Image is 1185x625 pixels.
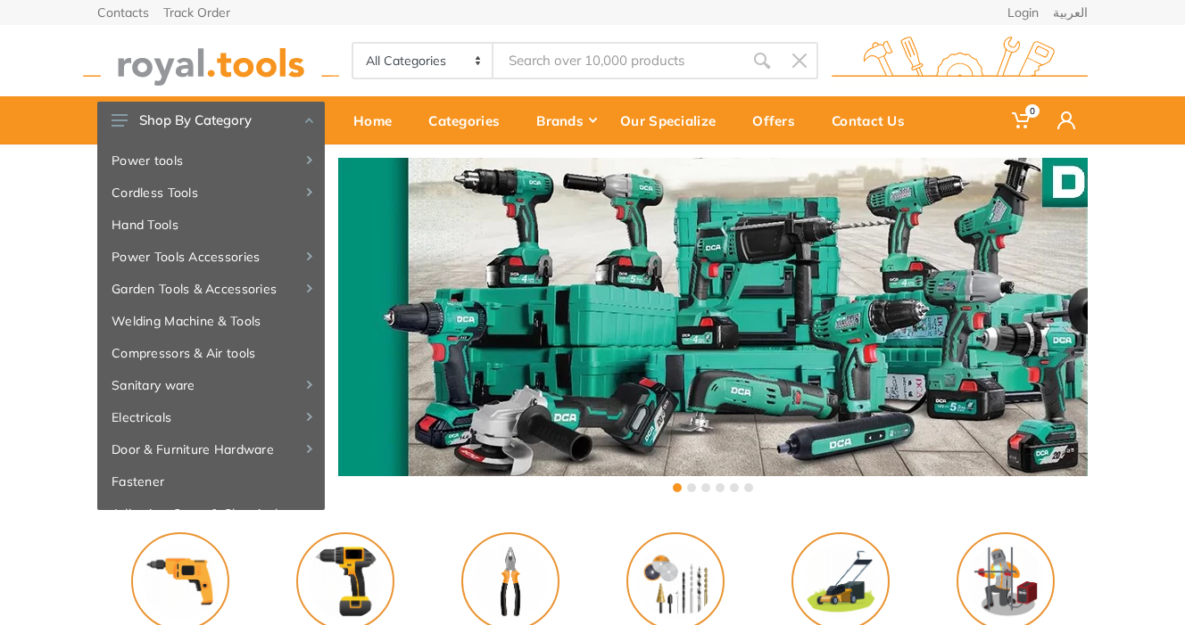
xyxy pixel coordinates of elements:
[832,37,1088,86] img: royal.tools Logo
[97,337,325,369] a: Compressors & Air tools
[740,96,819,144] a: Offers
[97,401,325,433] a: Electricals
[341,96,416,144] a: Home
[416,96,524,144] a: Categories
[416,102,524,139] div: Categories
[819,96,929,144] a: Contact Us
[97,273,325,305] a: Garden Tools & Accessories
[83,37,339,86] img: royal.tools Logo
[608,96,740,144] a: Our Specialize
[97,241,325,273] a: Power Tools Accessories
[97,465,325,498] a: Fastener
[163,6,230,19] a: Track Order
[341,102,416,139] div: Home
[493,42,743,79] input: Site search
[97,433,325,465] a: Door & Furniture Hardware
[97,6,149,19] a: Contacts
[97,144,325,177] a: Power tools
[608,102,740,139] div: Our Specialize
[999,96,1045,144] a: 0
[353,44,493,78] select: Category
[1025,104,1040,118] span: 0
[524,102,608,139] div: Brands
[819,102,929,139] div: Contact Us
[97,498,325,530] a: Adhesive, Spray & Chemical
[97,209,325,241] a: Hand Tools
[97,177,325,209] a: Cordless Tools
[97,305,325,337] a: Welding Machine & Tools
[97,102,325,139] button: Shop By Category
[1053,6,1088,19] a: العربية
[740,102,819,139] div: Offers
[97,369,325,401] a: Sanitary ware
[1007,6,1039,19] a: Login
